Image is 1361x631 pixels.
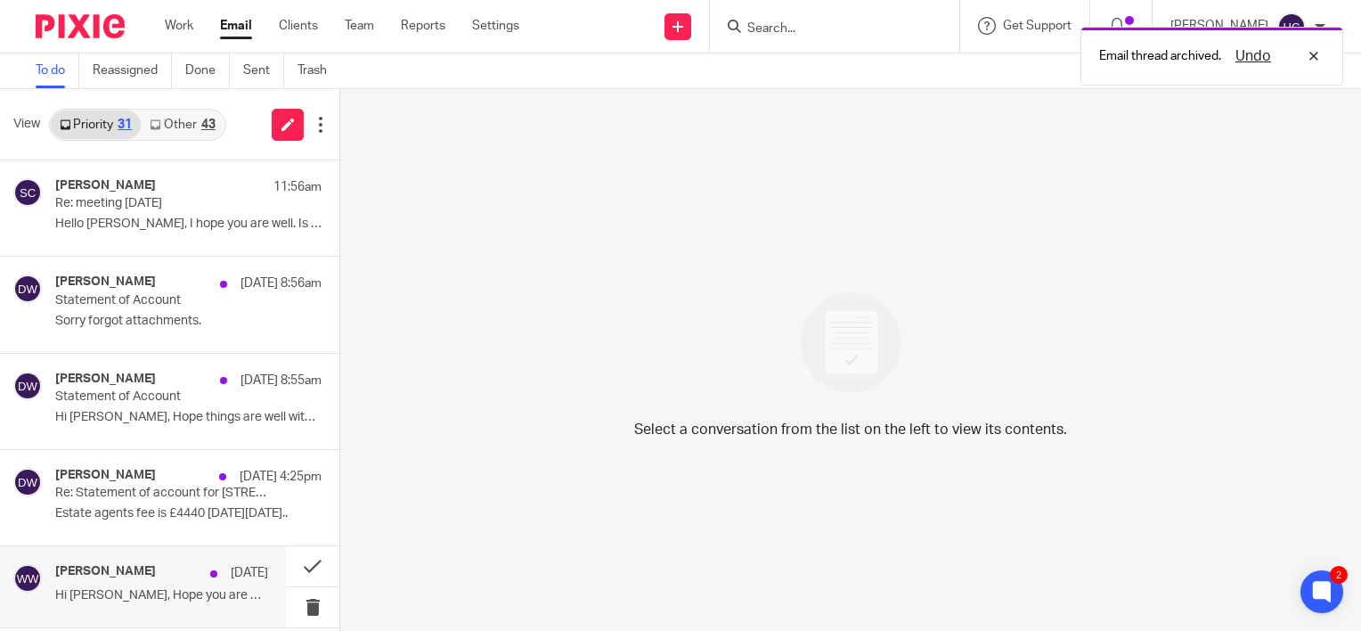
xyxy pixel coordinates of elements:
[243,53,284,88] a: Sent
[472,17,519,35] a: Settings
[273,178,322,196] p: 11:56am
[240,275,322,292] p: [DATE] 8:56am
[240,372,322,389] p: [DATE] 8:55am
[55,564,156,579] h4: [PERSON_NAME]
[13,275,42,303] img: svg%3E
[13,468,42,496] img: svg%3E
[634,419,1067,440] p: Select a conversation from the list on the left to view its contents.
[231,564,268,582] p: [DATE]
[55,178,156,193] h4: [PERSON_NAME]
[13,115,40,134] span: View
[185,53,230,88] a: Done
[1277,12,1306,41] img: svg%3E
[118,119,132,131] div: 31
[55,410,322,425] p: Hi [PERSON_NAME], Hope things are well with you? ...
[141,111,224,139] a: Other43
[1230,45,1276,67] button: Undo
[55,588,268,603] p: Hi [PERSON_NAME], Hope you are well. Here are...
[201,119,216,131] div: 43
[1099,47,1221,65] p: Email thread archived.
[55,314,322,329] p: Sorry forgot attachments.
[55,506,322,521] p: Estate agents fee is £4440 [DATE][DATE]..
[1330,566,1348,584] div: 2
[789,281,913,405] img: image
[279,17,318,35] a: Clients
[55,486,268,501] p: Re: Statement of account for [STREET_ADDRESS] (ref GGVHB6)
[36,53,79,88] a: To do
[220,17,252,35] a: Email
[93,53,172,88] a: Reassigned
[55,468,156,483] h4: [PERSON_NAME]
[55,389,268,405] p: Statement of Account
[55,293,268,308] p: Statement of Account
[13,178,42,207] img: svg%3E
[165,17,193,35] a: Work
[55,196,268,211] p: Re: meeting [DATE]
[51,111,141,139] a: Priority31
[13,372,42,400] img: svg%3E
[55,372,156,387] h4: [PERSON_NAME]
[240,468,322,486] p: [DATE] 4:25pm
[297,53,340,88] a: Trash
[36,14,125,38] img: Pixie
[345,17,374,35] a: Team
[55,275,156,290] h4: [PERSON_NAME]
[55,217,322,232] p: Hello [PERSON_NAME], I hope you are well. Is my...
[13,564,42,593] img: svg%3E
[401,17,445,35] a: Reports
